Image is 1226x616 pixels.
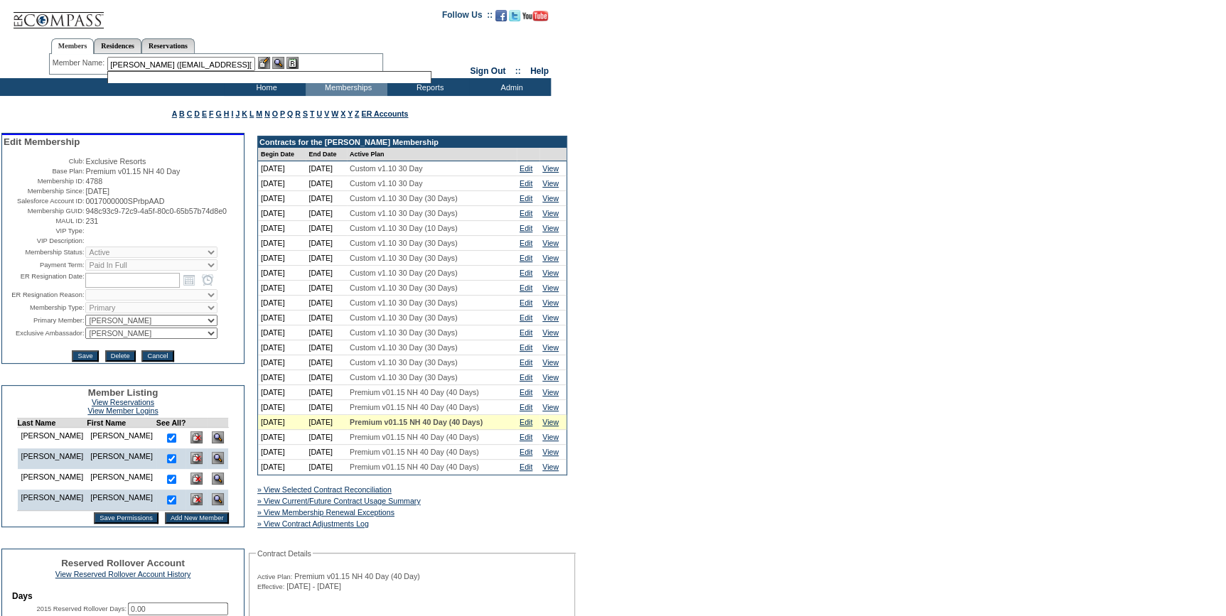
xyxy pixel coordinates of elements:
[212,431,224,443] img: View Dashboard
[209,109,214,118] a: F
[4,259,84,271] td: Payment Term:
[350,298,458,307] span: Custom v1.10 30 Day (30 Days)
[258,400,306,415] td: [DATE]
[242,109,247,118] a: K
[258,415,306,430] td: [DATE]
[520,463,532,471] a: Edit
[85,207,226,215] span: 948c93c9-72c9-4a5f-80c0-65b57b74d8e0
[542,343,559,352] a: View
[355,109,360,118] a: Z
[4,157,84,166] td: Club:
[85,157,146,166] span: Exclusive Resorts
[520,239,532,247] a: Edit
[530,66,549,76] a: Help
[306,206,347,221] td: [DATE]
[542,283,559,292] a: View
[306,445,347,460] td: [DATE]
[4,187,84,195] td: Membership Since:
[4,207,84,215] td: Membership GUID:
[202,109,207,118] a: E
[303,109,308,118] a: S
[258,236,306,251] td: [DATE]
[72,350,98,362] input: Save
[350,194,458,202] span: Custom v1.10 30 Day (30 Days)
[258,176,306,191] td: [DATE]
[190,472,203,485] img: Delete
[87,418,156,428] td: First Name
[542,448,559,456] a: View
[350,463,479,471] span: Premium v01.15 NH 40 Day (40 Days)
[542,269,559,277] a: View
[280,109,285,118] a: P
[287,109,293,118] a: Q
[520,179,532,188] a: Edit
[105,350,136,362] input: Delete
[286,57,299,69] img: Reservations
[542,433,559,441] a: View
[542,254,559,262] a: View
[350,418,483,426] span: Premium v01.15 NH 40 Day (40 Days)
[520,224,532,232] a: Edit
[542,194,559,202] a: View
[316,109,322,118] a: U
[85,187,109,195] span: [DATE]
[324,109,329,118] a: V
[17,428,87,449] td: [PERSON_NAME]
[257,573,292,581] span: Active Plan:
[85,197,164,205] span: 0017000000SPrbpAAD
[258,136,566,148] td: Contracts for the [PERSON_NAME] Membership
[258,370,306,385] td: [DATE]
[515,66,521,76] span: ::
[17,418,87,428] td: Last Name
[306,430,347,445] td: [DATE]
[258,281,306,296] td: [DATE]
[520,358,532,367] a: Edit
[340,109,345,118] a: X
[53,57,107,69] div: Member Name:
[306,325,347,340] td: [DATE]
[257,519,369,528] a: » View Contract Adjustments Log
[4,167,84,175] td: Base Plan:
[520,433,532,441] a: Edit
[88,387,158,398] span: Member Listing
[258,430,306,445] td: [DATE]
[4,227,84,235] td: VIP Type:
[258,251,306,266] td: [DATE]
[350,254,458,262] span: Custom v1.10 30 Day (30 Days)
[264,109,270,118] a: N
[509,14,520,23] a: Follow us on Twitter
[87,448,156,469] td: [PERSON_NAME]
[258,445,306,460] td: [DATE]
[258,340,306,355] td: [DATE]
[350,164,422,173] span: Custom v1.10 30 Day
[257,497,421,505] a: » View Current/Future Contract Usage Summary
[306,296,347,310] td: [DATE]
[310,109,315,118] a: T
[350,179,422,188] span: Custom v1.10 30 Day
[306,460,347,475] td: [DATE]
[141,350,173,362] input: Cancel
[4,302,84,313] td: Membership Type:
[258,148,306,161] td: Begin Date
[442,9,493,26] td: Follow Us ::
[306,148,347,161] td: End Date
[4,197,84,205] td: Salesforce Account ID:
[542,209,559,217] a: View
[520,164,532,173] a: Edit
[348,109,353,118] a: Y
[249,109,254,118] a: L
[350,224,458,232] span: Custom v1.10 30 Day (10 Days)
[347,148,517,161] td: Active Plan
[387,78,469,96] td: Reports
[306,340,347,355] td: [DATE]
[165,512,230,524] input: Add New Member
[350,209,458,217] span: Custom v1.10 30 Day (30 Days)
[272,109,278,118] a: O
[231,109,233,118] a: I
[350,373,458,382] span: Custom v1.10 30 Day (30 Days)
[350,328,458,337] span: Custom v1.10 30 Day (30 Days)
[542,179,559,188] a: View
[200,272,215,288] a: Open the time view popup.
[256,109,262,118] a: M
[258,355,306,370] td: [DATE]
